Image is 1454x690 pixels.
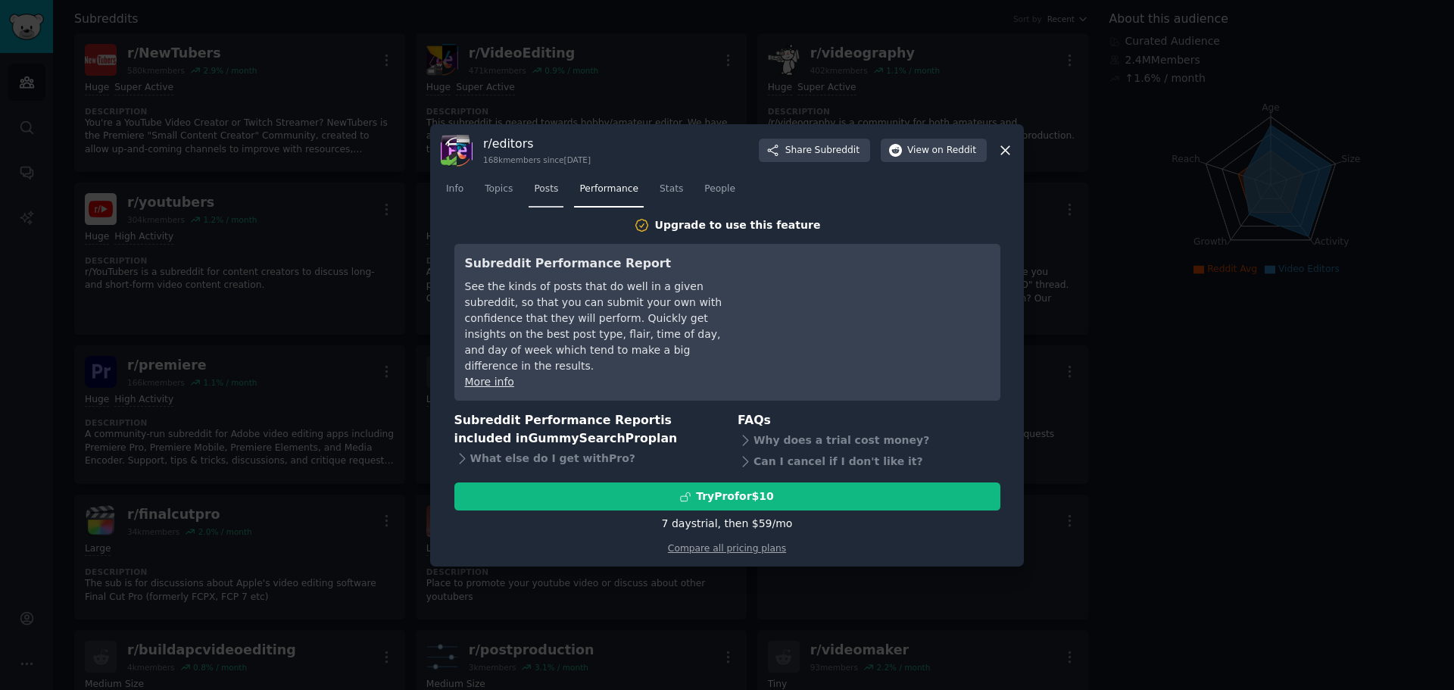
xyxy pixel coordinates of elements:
button: TryProfor$10 [454,482,1000,510]
a: Posts [529,177,563,208]
span: View [907,144,976,158]
button: ShareSubreddit [759,139,870,163]
h3: Subreddit Performance Report is included in plan [454,411,717,448]
a: Stats [654,177,688,208]
span: Stats [660,183,683,196]
span: Subreddit [815,144,860,158]
div: 168k members since [DATE] [483,155,591,165]
h3: FAQs [738,411,1000,430]
img: editors [441,135,473,167]
span: GummySearch Pro [528,431,647,445]
a: Compare all pricing plans [668,543,786,554]
a: Topics [479,177,518,208]
div: 7 days trial, then $ 59 /mo [662,516,793,532]
span: Topics [485,183,513,196]
a: More info [465,376,514,388]
span: Info [446,183,463,196]
button: Viewon Reddit [881,139,987,163]
div: What else do I get with Pro ? [454,448,717,470]
span: Share [785,144,860,158]
a: Info [441,177,469,208]
h3: Subreddit Performance Report [465,254,741,273]
span: Posts [534,183,558,196]
div: Try Pro for $10 [696,489,774,504]
div: Can I cancel if I don't like it? [738,451,1000,472]
span: on Reddit [932,144,976,158]
iframe: YouTube video player [763,254,990,368]
span: Performance [579,183,638,196]
span: People [704,183,735,196]
a: Performance [574,177,644,208]
div: Why does a trial cost money? [738,429,1000,451]
h3: r/ editors [483,136,591,151]
div: Upgrade to use this feature [655,217,821,233]
div: See the kinds of posts that do well in a given subreddit, so that you can submit your own with co... [465,279,741,374]
a: People [699,177,741,208]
